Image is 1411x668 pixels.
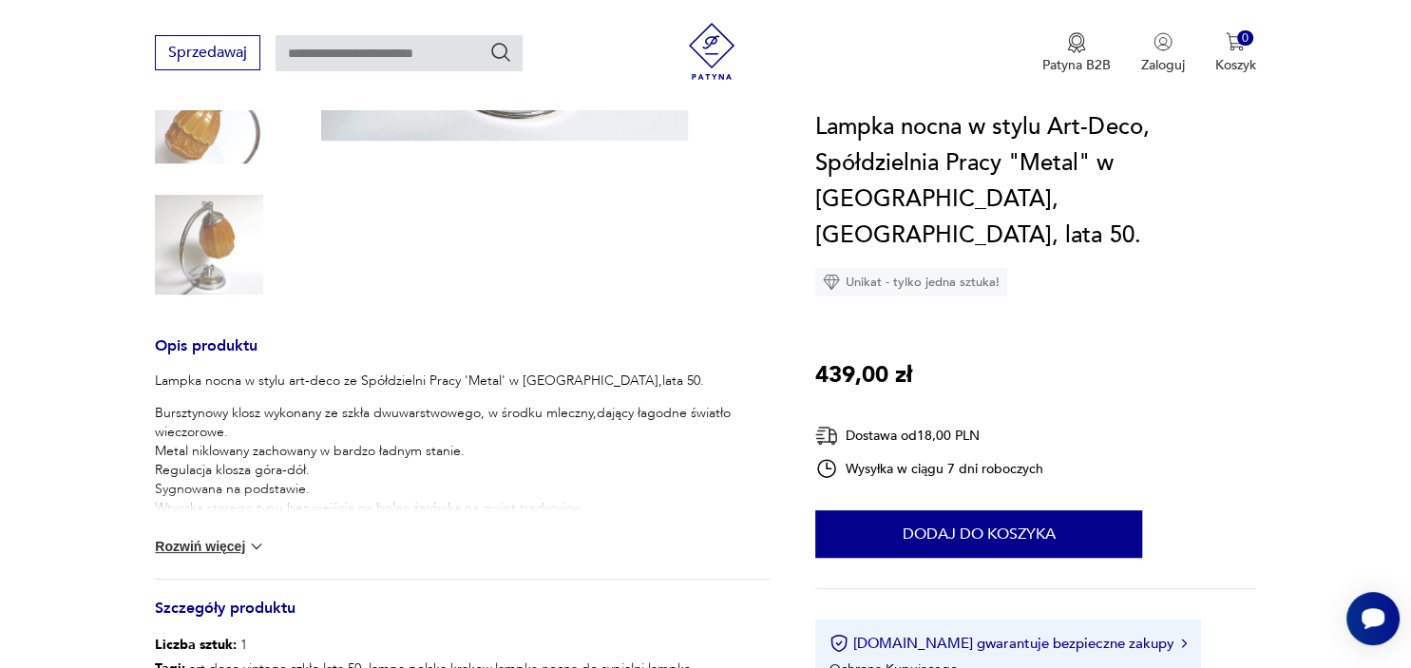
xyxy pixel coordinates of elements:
[1042,56,1111,74] p: Patyna B2B
[155,340,770,372] h3: Opis produktu
[815,457,1043,480] div: Wysyłka w ciągu 7 dni roboczych
[155,537,265,556] button: Rozwiń więcej
[155,602,770,634] h3: Szczegóły produktu
[815,424,838,448] img: Ikona dostawy
[815,109,1255,254] h1: Lampka nocna w stylu Art-Deco, Spółdzielnia Pracy "Metal" w [GEOGRAPHIC_DATA], [GEOGRAPHIC_DATA],...
[155,35,260,70] button: Sprzedawaj
[247,537,266,556] img: chevron down
[155,372,770,391] p: Lampka nocna w stylu art-deco ze Spółdzielni Pracy 'Metal' w [GEOGRAPHIC_DATA],lata 50.
[1141,56,1185,74] p: Zaloguj
[829,634,849,653] img: Ikona certyfikatu
[1141,32,1185,74] button: Zaloguj
[683,23,740,80] img: Patyna - sklep z meblami i dekoracjami vintage
[1181,639,1187,648] img: Ikona strzałki w prawo
[815,357,912,393] p: 439,00 zł
[1226,32,1245,51] img: Ikona koszyka
[1237,30,1253,47] div: 0
[155,69,263,178] img: Zdjęcie produktu Lampka nocna w stylu Art-Deco, Spółdzielnia Pracy "Metal" w Krakowie, Polska, la...
[1215,32,1256,74] button: 0Koszyk
[155,191,263,299] img: Zdjęcie produktu Lampka nocna w stylu Art-Deco, Spółdzielnia Pracy "Metal" w Krakowie, Polska, la...
[829,634,1186,653] button: [DOMAIN_NAME] gwarantuje bezpieczne zakupy
[1154,32,1173,51] img: Ikonka użytkownika
[155,48,260,61] a: Sprzedawaj
[155,634,770,658] p: 1
[815,510,1142,558] button: Dodaj do koszyka
[1042,32,1111,74] button: Patyna B2B
[823,274,840,291] img: Ikona diamentu
[489,41,512,64] button: Szukaj
[815,424,1043,448] div: Dostawa od 18,00 PLN
[1215,56,1256,74] p: Koszyk
[1042,32,1111,74] a: Ikona medaluPatyna B2B
[815,268,1007,296] div: Unikat - tylko jedna sztuka!
[155,636,237,654] b: Liczba sztuk:
[1346,592,1400,645] iframe: Smartsupp widget button
[155,404,770,632] p: Bursztynowy klosz wykonany ze szkła dwuwarstwowego, w środku mleczny,dający łagodne światło wiecz...
[1067,32,1086,53] img: Ikona medalu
